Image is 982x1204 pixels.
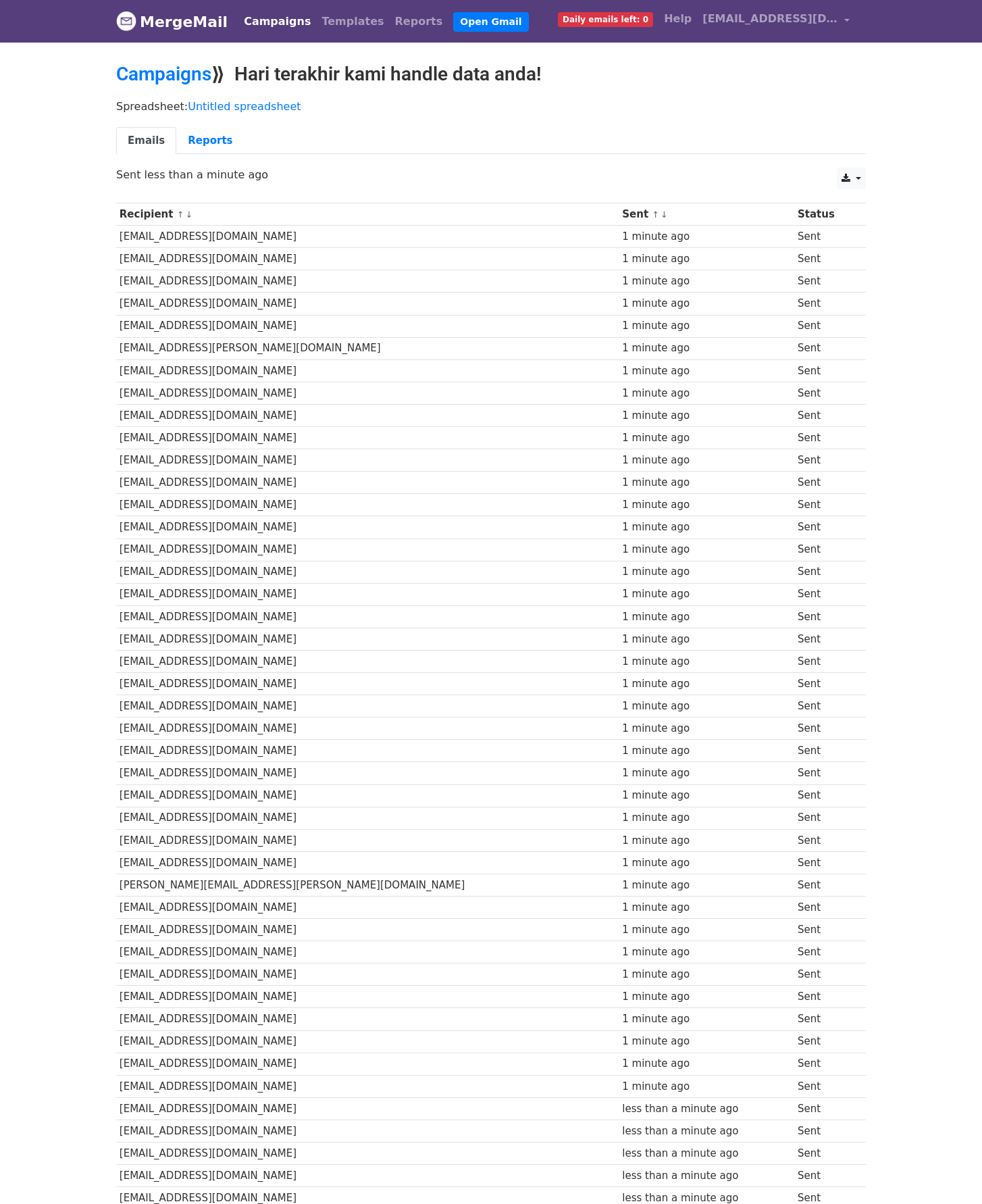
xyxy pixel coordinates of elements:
[176,127,244,155] a: Reports
[622,922,791,938] div: 1 minute ago
[794,337,856,359] td: Sent
[622,520,791,535] div: 1 minute ago
[116,427,619,449] td: [EMAIL_ADDRESS][DOMAIN_NAME]
[622,810,791,826] div: 1 minute ago
[794,874,856,896] td: Sent
[622,878,791,893] div: 1 minute ago
[116,337,619,359] td: [EMAIL_ADDRESS][PERSON_NAME][DOMAIN_NAME]
[116,7,228,36] a: MergeMail
[622,632,791,647] div: 1 minute ago
[619,203,794,226] th: Sent
[622,386,791,401] div: 1 minute ago
[116,1143,619,1165] td: [EMAIL_ADDRESS][DOMAIN_NAME]
[116,127,176,155] a: Emails
[794,963,856,986] td: Sent
[622,564,791,580] div: 1 minute ago
[622,229,791,245] div: 1 minute ago
[622,586,791,602] div: 1 minute ago
[622,1146,791,1161] div: less than a minute ago
[622,855,791,871] div: 1 minute ago
[794,851,856,874] td: Sent
[622,743,791,759] div: 1 minute ago
[794,628,856,650] td: Sent
[794,1120,856,1142] td: Sent
[794,226,856,248] td: Sent
[622,453,791,468] div: 1 minute ago
[794,404,856,426] td: Sent
[794,382,856,404] td: Sent
[622,475,791,491] div: 1 minute ago
[116,807,619,829] td: [EMAIL_ADDRESS][DOMAIN_NAME]
[116,695,619,718] td: [EMAIL_ADDRESS][DOMAIN_NAME]
[116,605,619,628] td: [EMAIL_ADDRESS][DOMAIN_NAME]
[622,1011,791,1027] div: 1 minute ago
[116,494,619,516] td: [EMAIL_ADDRESS][DOMAIN_NAME]
[116,1097,619,1120] td: [EMAIL_ADDRESS][DOMAIN_NAME]
[794,897,856,919] td: Sent
[116,203,619,226] th: Recipient
[622,1101,791,1117] div: less than a minute ago
[238,8,316,35] a: Campaigns
[116,851,619,874] td: [EMAIL_ADDRESS][DOMAIN_NAME]
[794,718,856,740] td: Sent
[794,427,856,449] td: Sent
[622,497,791,513] div: 1 minute ago
[622,1056,791,1072] div: 1 minute ago
[622,341,791,356] div: 1 minute ago
[622,989,791,1005] div: 1 minute ago
[622,967,791,982] div: 1 minute ago
[116,874,619,896] td: [PERSON_NAME][EMAIL_ADDRESS][PERSON_NAME][DOMAIN_NAME]
[116,359,619,382] td: [EMAIL_ADDRESS][DOMAIN_NAME]
[116,315,619,337] td: [EMAIL_ADDRESS][DOMAIN_NAME]
[622,676,791,692] div: 1 minute ago
[622,609,791,625] div: 1 minute ago
[116,168,866,182] p: Sent less than a minute ago
[794,1097,856,1120] td: Sent
[116,718,619,740] td: [EMAIL_ADDRESS][DOMAIN_NAME]
[652,209,659,220] a: ↑
[697,5,855,37] a: [EMAIL_ADDRESS][DOMAIN_NAME]
[794,605,856,628] td: Sent
[794,203,856,226] th: Status
[794,829,856,851] td: Sent
[116,628,619,650] td: [EMAIL_ADDRESS][DOMAIN_NAME]
[794,762,856,784] td: Sent
[390,8,448,35] a: Reports
[658,5,697,32] a: Help
[116,449,619,472] td: [EMAIL_ADDRESS][DOMAIN_NAME]
[794,583,856,605] td: Sent
[622,430,791,446] div: 1 minute ago
[794,248,856,270] td: Sent
[622,1168,791,1184] div: less than a minute ago
[116,784,619,807] td: [EMAIL_ADDRESS][DOMAIN_NAME]
[794,1008,856,1030] td: Sent
[116,1075,619,1097] td: [EMAIL_ADDRESS][DOMAIN_NAME]
[116,583,619,605] td: [EMAIL_ADDRESS][DOMAIN_NAME]
[622,296,791,311] div: 1 minute ago
[794,807,856,829] td: Sent
[116,404,619,426] td: [EMAIL_ADDRESS][DOMAIN_NAME]
[622,945,791,960] div: 1 minute ago
[116,1053,619,1075] td: [EMAIL_ADDRESS][DOMAIN_NAME]
[116,248,619,270] td: [EMAIL_ADDRESS][DOMAIN_NAME]
[185,209,192,220] a: ↓
[116,1120,619,1142] td: [EMAIL_ADDRESS][DOMAIN_NAME]
[661,209,668,220] a: ↓
[622,900,791,915] div: 1 minute ago
[116,941,619,963] td: [EMAIL_ADDRESS][DOMAIN_NAME]
[622,833,791,849] div: 1 minute ago
[622,1124,791,1139] div: less than a minute ago
[794,673,856,695] td: Sent
[794,784,856,807] td: Sent
[794,986,856,1008] td: Sent
[116,293,619,315] td: [EMAIL_ADDRESS][DOMAIN_NAME]
[794,516,856,538] td: Sent
[794,1075,856,1097] td: Sent
[188,100,301,113] a: Untitled spreadsheet
[116,650,619,672] td: [EMAIL_ADDRESS][DOMAIN_NAME]
[116,762,619,784] td: [EMAIL_ADDRESS][DOMAIN_NAME]
[116,1030,619,1053] td: [EMAIL_ADDRESS][DOMAIN_NAME]
[794,494,856,516] td: Sent
[794,1053,856,1075] td: Sent
[116,538,619,561] td: [EMAIL_ADDRESS][DOMAIN_NAME]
